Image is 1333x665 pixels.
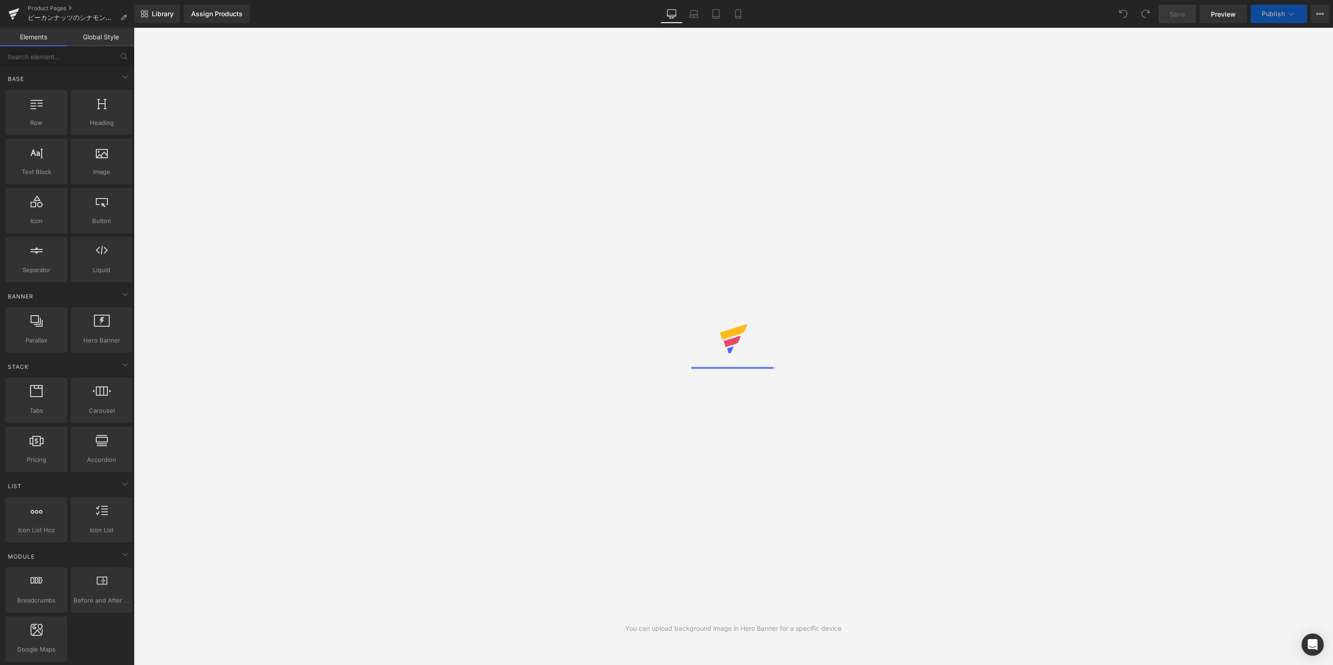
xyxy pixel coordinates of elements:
[28,5,134,12] a: Product Pages
[1251,5,1307,23] button: Publish
[683,5,705,23] a: Laptop
[7,75,25,83] span: Base
[8,645,64,654] span: Google Maps
[727,5,749,23] a: Mobile
[74,216,130,226] span: Button
[1262,10,1285,18] span: Publish
[1211,9,1236,19] span: Preview
[74,167,130,177] span: Image
[1311,5,1329,23] button: More
[74,336,130,345] span: Hero Banner
[8,118,64,128] span: Row
[1170,9,1185,19] span: Save
[74,118,130,128] span: Heading
[28,14,117,21] span: ピーカンナッツのシナモンクッキー（12枚入り） 糖質1.0g/枚
[74,406,130,416] span: Carousel
[7,482,23,491] span: List
[705,5,727,23] a: Tablet
[152,10,174,18] span: Library
[7,292,34,301] span: Banner
[7,362,30,371] span: Stack
[67,28,134,46] a: Global Style
[660,5,683,23] a: Desktop
[8,406,64,416] span: Tabs
[625,623,841,634] div: You can upload background image in Hero Banner for a specific device
[8,525,64,535] span: Icon List Hoz
[8,167,64,177] span: Text Block
[1136,5,1155,23] button: Redo
[8,336,64,345] span: Parallax
[1302,634,1324,656] div: Open Intercom Messenger
[8,596,64,605] span: Breadcrumbs
[74,455,130,465] span: Accordion
[74,525,130,535] span: Icon List
[74,596,130,605] span: Before and After Images
[7,552,36,561] span: Module
[1114,5,1133,23] button: Undo
[1200,5,1247,23] a: Preview
[8,455,64,465] span: Pricing
[74,265,130,275] span: Liquid
[8,265,64,275] span: Separator
[8,216,64,226] span: Icon
[134,5,180,23] a: New Library
[191,10,243,18] div: Assign Products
